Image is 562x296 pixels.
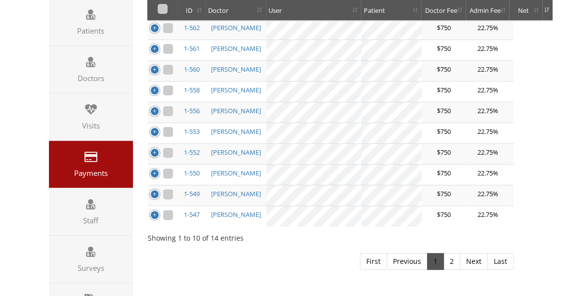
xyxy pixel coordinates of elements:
[422,144,466,165] td: $750
[466,165,510,185] td: 22.75%
[184,23,200,32] a: 1-562
[49,236,133,283] a: Surveys
[49,141,133,188] a: Payments
[422,40,466,61] td: $750
[510,144,543,165] td: $579.37
[466,144,510,165] td: 22.75%
[184,210,200,219] a: 1-547
[422,102,466,123] td: $750
[184,65,200,74] a: 1-560
[211,65,261,74] a: [PERSON_NAME]
[54,73,128,83] span: Doctors
[211,23,261,32] a: [PERSON_NAME]
[466,185,510,206] td: 22.75%
[49,93,133,140] a: Visits
[184,189,200,198] a: 1-549
[422,123,466,144] td: $750
[460,253,488,270] a: Next
[211,44,261,53] a: [PERSON_NAME]
[184,85,200,94] a: 1-558
[54,168,128,178] span: Payments
[49,188,133,235] a: Staff
[211,106,261,115] a: [PERSON_NAME]
[211,210,261,219] a: [PERSON_NAME]
[487,253,514,270] a: Last
[466,82,510,102] td: 22.75%
[54,26,128,36] span: Patients
[184,148,200,157] a: 1-552
[148,229,514,243] div: Showing 1 to 10 of 14 entries
[360,253,387,270] a: First
[510,206,543,227] td: $579.37
[466,102,510,123] td: 22.75%
[49,46,133,93] a: Doctors
[466,40,510,61] td: 22.75%
[54,263,128,273] span: Surveys
[422,19,466,40] td: $750
[510,40,543,61] td: $579.37
[466,123,510,144] td: 22.75%
[443,253,460,270] a: 2
[466,61,510,82] td: 22.75%
[510,185,543,206] td: $579.37
[510,82,543,102] td: $579.37
[422,165,466,185] td: $750
[510,102,543,123] td: $579.37
[510,61,543,82] td: $579.37
[211,169,261,177] a: [PERSON_NAME]
[211,85,261,94] a: [PERSON_NAME]
[422,185,466,206] td: $750
[211,127,261,136] a: [PERSON_NAME]
[184,169,200,177] a: 1-550
[54,121,128,130] span: Visits
[427,253,444,270] a: 1
[54,215,128,225] span: Staff
[422,61,466,82] td: $750
[466,206,510,227] td: 22.75%
[510,19,543,40] td: $579.37
[422,82,466,102] td: $750
[211,189,261,198] a: [PERSON_NAME]
[510,123,543,144] td: $579.37
[422,206,466,227] td: $750
[387,253,428,270] a: Previous
[184,106,200,115] a: 1-556
[211,148,261,157] a: [PERSON_NAME]
[184,44,200,53] a: 1-561
[510,165,543,185] td: $579.37
[466,19,510,40] td: 22.75%
[184,127,200,136] a: 1-553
